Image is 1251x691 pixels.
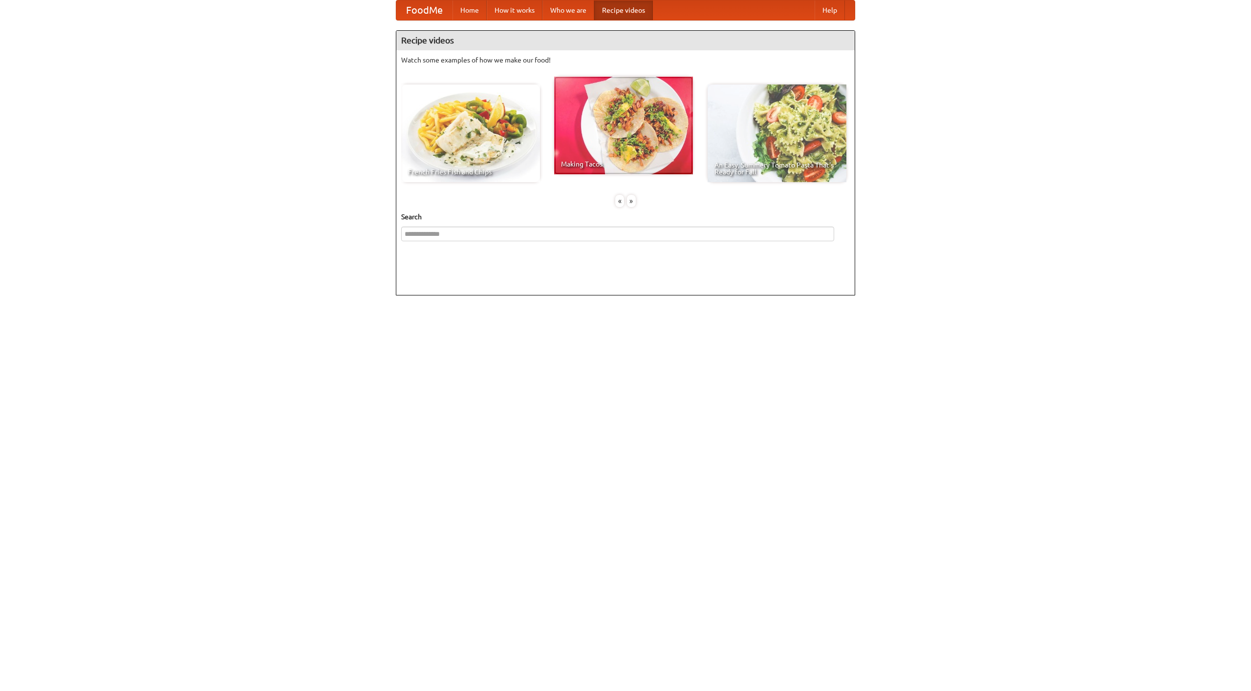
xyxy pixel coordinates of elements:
[396,0,453,20] a: FoodMe
[708,84,846,182] a: An Easy, Summery Tomato Pasta That's Ready for Fall
[714,162,840,175] span: An Easy, Summery Tomato Pasta That's Ready for Fall
[401,212,850,222] h5: Search
[401,55,850,65] p: Watch some examples of how we make our food!
[561,161,686,168] span: Making Tacos
[815,0,845,20] a: Help
[554,77,693,174] a: Making Tacos
[542,0,594,20] a: Who we are
[453,0,487,20] a: Home
[487,0,542,20] a: How it works
[396,31,855,50] h4: Recipe videos
[627,195,636,207] div: »
[401,84,540,182] a: French Fries Fish and Chips
[594,0,653,20] a: Recipe videos
[408,168,533,175] span: French Fries Fish and Chips
[615,195,624,207] div: «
